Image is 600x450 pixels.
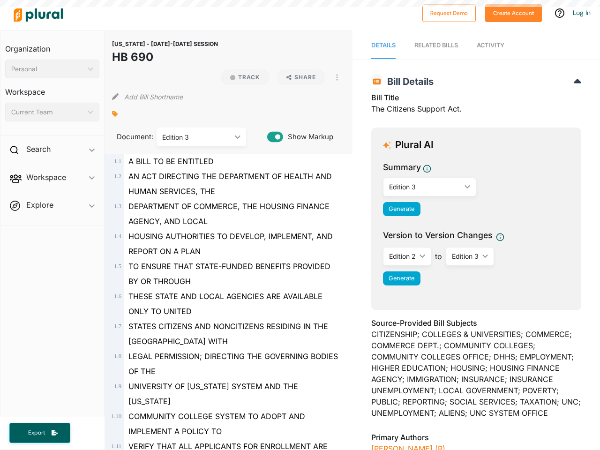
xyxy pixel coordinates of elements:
span: Generate [389,275,414,282]
span: 1 . 9 [114,383,121,390]
a: Log In [573,8,591,17]
span: 1 . 1 [114,158,121,165]
span: LEGAL PERMISSION; DIRECTING THE GOVERNING BODIES OF THE [128,352,338,376]
span: 1 . 8 [114,353,121,360]
div: Edition 3 [162,132,231,142]
button: Generate [383,271,420,285]
button: Generate [383,202,420,216]
button: Share [277,69,325,85]
span: Generate [389,205,414,212]
span: [US_STATE] - [DATE]-[DATE] SESSION [112,40,218,47]
span: Document: [112,132,145,142]
div: The Citizens Support Act. [371,92,581,120]
button: Export [9,423,70,443]
button: Request Demo [422,4,476,22]
h3: Workspace [5,78,99,99]
span: Bill Details [382,76,434,87]
span: 1 . 5 [114,263,121,270]
div: UNEMPLOYMENT; LOCAL GOVERNMENT; POVERTY; PUBLIC; REPORTING; SOCIAL SERVICES; TAXATION; UNC; UNEMP... [371,385,581,419]
div: Edition 2 [389,251,416,261]
span: THESE STATE AND LOCAL AGENCIES ARE AVAILABLE ONLY TO UNITED [128,292,322,316]
h3: Primary Authors [371,432,581,443]
a: Activity [477,32,504,59]
a: Create Account [485,7,542,17]
span: 1 . 10 [111,413,121,420]
div: Personal [11,64,84,74]
span: 1 . 4 [114,233,121,240]
span: 1 . 2 [114,173,121,180]
div: Add tags [112,107,118,121]
span: UNIVERSITY OF [US_STATE] SYSTEM AND THE [US_STATE] [128,382,298,406]
h3: Plural AI [395,139,434,151]
span: Activity [477,42,504,49]
button: Add Bill Shortname [124,89,183,104]
span: TO ENSURE THAT STATE-FUNDED BENEFITS PROVIDED BY OR THROUGH [128,262,330,286]
span: 1 . 11 [111,443,121,450]
span: A BILL TO BE ENTITLED [128,157,214,166]
span: Export [22,429,52,437]
span: Details [371,42,396,49]
span: 1 . 6 [114,293,121,300]
div: CITIZENSHIP; COLLEGES & UNIVERSITIES; COMMERCE; COMMERCE DEPT.; COMMUNITY COLLEGES; COMMUNITY COL... [371,329,581,385]
a: Details [371,32,396,59]
span: STATES CITIZENS AND NONCITIZENS RESIDING IN THE [GEOGRAPHIC_DATA] WITH [128,322,328,346]
div: Edition 3 [389,182,461,192]
div: RELATED BILLS [414,41,458,50]
span: 1 . 7 [114,323,121,330]
h3: Organization [5,35,99,56]
span: Version to Version Changes [383,229,492,241]
span: Show Markup [283,132,333,142]
div: Edition 3 [452,251,479,261]
h3: Summary [383,161,421,173]
div: Current Team [11,107,84,117]
h2: Search [26,144,51,154]
a: RELATED BILLS [414,32,458,59]
h1: HB 690 [112,49,218,66]
a: Request Demo [422,7,476,17]
h3: Source-Provided Bill Subjects [371,317,581,329]
button: Track [221,69,270,85]
span: AN ACT DIRECTING THE DEPARTMENT OF HEALTH AND HUMAN SERVICES, THE [128,172,332,196]
span: to [431,251,446,262]
span: HOUSING AUTHORITIES TO DEVELOP, IMPLEMENT, AND REPORT ON A PLAN [128,232,333,256]
span: 1 . 3 [114,203,121,210]
h3: Bill Title [371,92,581,103]
button: Create Account [485,4,542,22]
span: DEPARTMENT OF COMMERCE, THE HOUSING FINANCE AGENCY, AND LOCAL [128,202,330,226]
span: COMMUNITY COLLEGE SYSTEM TO ADOPT AND IMPLEMENT A POLICY TO [128,412,305,436]
button: Share [273,69,329,85]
